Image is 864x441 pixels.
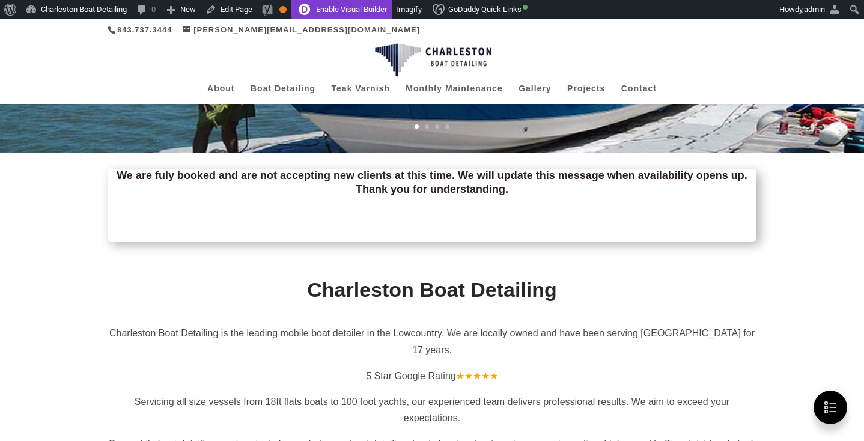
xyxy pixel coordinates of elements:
h1: Charleston Boat Detailing [108,279,756,306]
a: 843.737.3444 [117,25,172,34]
button: Publish Guide [814,391,847,424]
a: 3 [435,124,439,129]
div: OK [279,6,287,13]
span: ★★★★★ [456,371,498,381]
span: admin [804,5,825,14]
a: About [207,84,234,104]
p: Servicing all size vessels from 18ft flats boats to 100 foot yachts, our experienced team deliver... [108,394,756,436]
a: 1 [415,124,419,129]
a: 2 [425,124,429,129]
a: Gallery [519,84,551,104]
p: We are fuly booked and are not accepting new clients at this time. We will update this message wh... [108,169,756,197]
a: Teak Varnish [332,84,390,104]
a: 4 [445,124,449,129]
a: Boat Detailing [251,84,315,104]
img: Charleston Boat Detailing [375,43,491,77]
a: Contact [621,84,657,104]
a: Monthly Maintenance [406,84,502,104]
a: [PERSON_NAME][EMAIL_ADDRESS][DOMAIN_NAME] [183,25,420,34]
span: 5 Star Google Rating [366,371,455,381]
span: Charleston Boat Detailing is the leading mobile boat detailer in the Lowcountry. We are locally o... [109,328,755,354]
a: Projects [567,84,605,104]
